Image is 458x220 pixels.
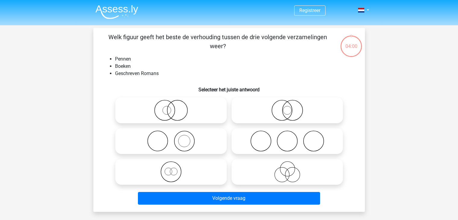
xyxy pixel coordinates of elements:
li: Boeken [115,63,355,70]
h6: Selecteer het juiste antwoord [103,82,355,93]
img: Assessly [95,5,138,19]
a: Registreer [299,8,320,13]
div: 04:00 [340,35,363,50]
li: Pennen [115,55,355,63]
button: Volgende vraag [138,192,320,205]
li: Geschreven Romans [115,70,355,77]
p: Welk figuur geeft het beste de verhouding tussen de drie volgende verzamelingen weer? [103,33,333,51]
